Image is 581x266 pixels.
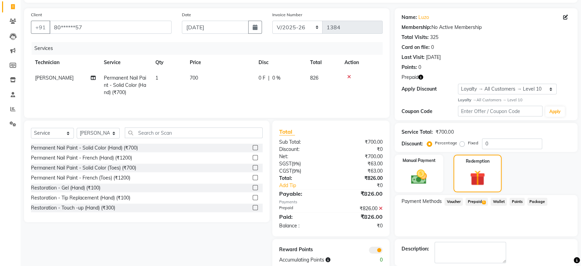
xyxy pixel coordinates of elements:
div: ₹826.00 [331,190,388,198]
div: Last Visit: [402,54,425,61]
div: Permanent Nail Paint - French (Toes) (₹1200) [31,174,130,182]
div: ( ) [274,167,331,175]
span: 700 [190,75,198,81]
label: Percentage [435,140,457,146]
div: Permanent Nail Paint - Solid Color (Hand) (₹700) [31,144,138,152]
div: Paid: [274,213,331,221]
th: Service [100,55,151,70]
div: 0 [359,256,388,264]
div: Service Total: [402,129,433,136]
div: Sub Total: [274,139,331,146]
div: ₹826.00 [331,205,388,212]
div: Payable: [274,190,331,198]
span: SGST [279,161,292,167]
img: _cash.svg [406,168,432,186]
a: Luzo [418,14,429,21]
button: +91 [31,21,50,34]
div: Discount: [274,146,331,153]
div: Restoration - Tip Replacement (Hand) (₹100) [31,194,130,202]
label: Manual Payment [403,157,436,164]
div: ₹700.00 [331,153,388,160]
span: | [268,74,270,82]
span: 0 F [259,74,265,82]
div: [DATE] [426,54,441,61]
div: ₹700.00 [331,139,388,146]
div: Discount: [402,140,423,147]
span: Points [509,198,525,206]
div: 0 [418,64,421,71]
span: Wallet [491,198,507,206]
div: 0 [431,44,434,51]
span: Package [527,198,547,206]
strong: Loyalty → [458,98,476,102]
div: ( ) [274,160,331,167]
div: ₹826.00 [331,213,388,221]
th: Technician [31,55,100,70]
span: 9% [293,168,300,174]
label: Fixed [468,140,478,146]
div: Name: [402,14,417,21]
div: Accumulating Points [274,256,360,264]
div: ₹63.00 [331,160,388,167]
div: ₹0 [340,182,388,189]
div: No Active Membership [402,24,571,31]
div: Permanent Nail Paint - French (Hand) (₹1200) [31,154,132,162]
div: Reward Points [274,246,331,254]
div: Restoration - Gel (Hand) (₹100) [31,184,100,192]
div: All Customers → Level 10 [458,97,571,103]
input: Enter Offer / Coupon Code [458,106,542,116]
div: Permanent Nail Paint - Solid Color (Toes) (₹700) [31,164,136,172]
label: Date [182,12,191,18]
span: 1 [482,201,486,205]
div: Membership: [402,24,431,31]
div: 325 [430,34,438,41]
span: 9% [293,161,299,166]
span: 0 % [272,74,281,82]
th: Qty [151,55,186,70]
div: ₹0 [331,222,388,229]
img: _gift.svg [465,168,490,187]
th: Total [306,55,340,70]
div: Apply Discount [402,85,458,93]
span: CGST [279,168,292,174]
div: Balance : [274,222,331,229]
label: Client [31,12,42,18]
div: Payments [279,199,383,205]
div: Net: [274,153,331,160]
div: Coupon Code [402,108,458,115]
span: Voucher [445,198,463,206]
div: Total Visits: [402,34,429,41]
th: Price [186,55,254,70]
label: Invoice Number [272,12,302,18]
span: Total [279,128,295,135]
span: Prepaid [465,198,488,206]
span: 1 [155,75,158,81]
span: Payment Methods [402,198,442,205]
a: Add Tip [274,182,340,189]
th: Disc [254,55,306,70]
input: Search by Name/Mobile/Email/Code [50,21,172,34]
div: ₹700.00 [436,129,453,136]
div: Restoration - Touch -up (Hand) (₹300) [31,204,115,212]
div: Card on file: [402,44,430,51]
input: Search or Scan [125,127,263,138]
div: Total: [274,175,331,182]
span: [PERSON_NAME] [35,75,74,81]
div: ₹0 [331,146,388,153]
span: Prepaid [402,74,418,81]
div: Points: [402,64,417,71]
label: Redemption [465,158,489,164]
div: Description: [402,245,429,253]
span: 826 [310,75,318,81]
div: ₹63.00 [331,167,388,175]
th: Action [340,55,383,70]
span: Permanent Nail Paint - Solid Color (Hand) (₹700) [104,75,146,95]
button: Apply [545,106,565,117]
div: Services [32,42,388,55]
div: Prepaid [274,205,331,212]
div: ₹826.00 [331,175,388,182]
